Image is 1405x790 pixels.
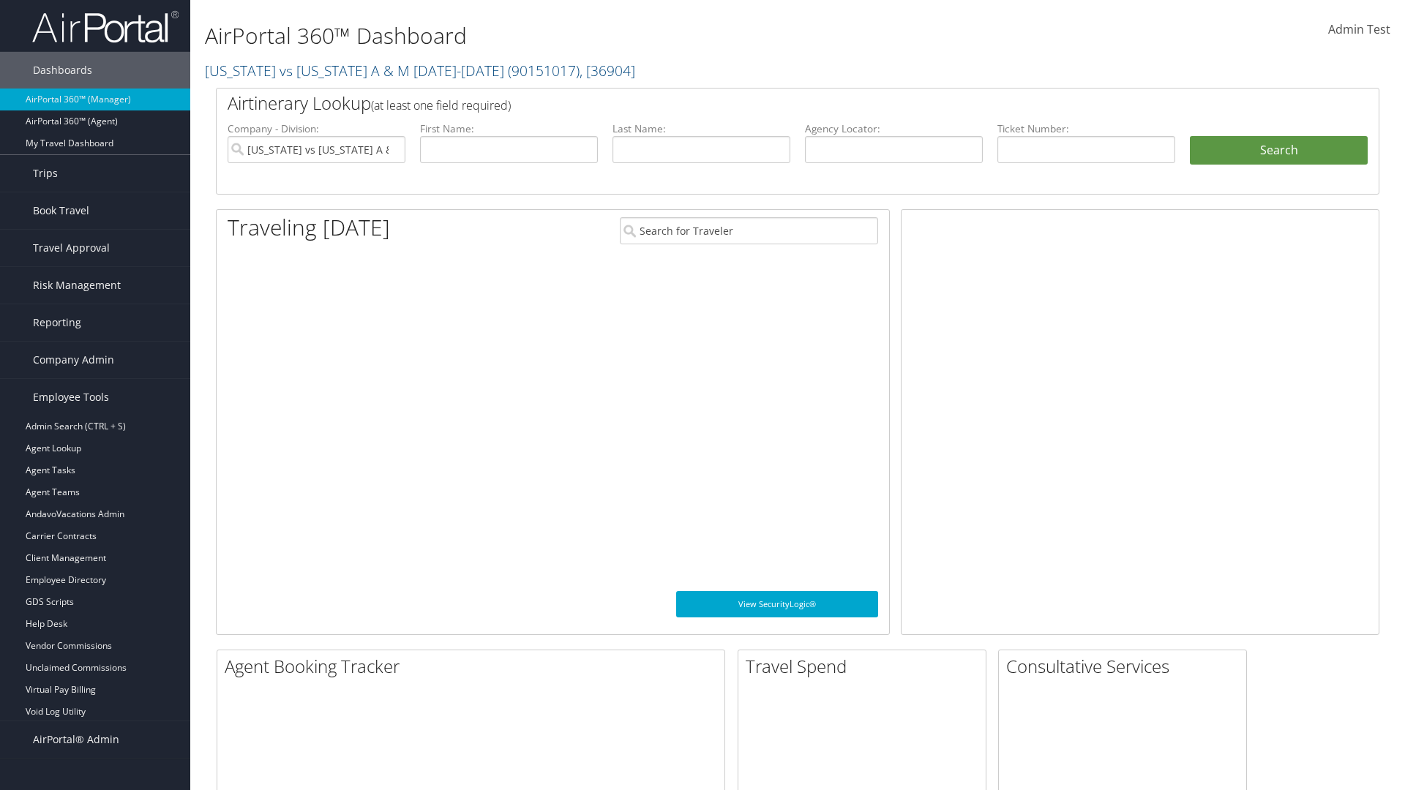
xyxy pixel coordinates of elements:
[33,230,110,266] span: Travel Approval
[1328,7,1390,53] a: Admin Test
[420,121,598,136] label: First Name:
[371,97,511,113] span: (at least one field required)
[228,121,405,136] label: Company - Division:
[1006,654,1246,679] h2: Consultative Services
[33,192,89,229] span: Book Travel
[205,20,995,51] h1: AirPortal 360™ Dashboard
[508,61,580,80] span: ( 90151017 )
[33,155,58,192] span: Trips
[746,654,986,679] h2: Travel Spend
[33,721,119,758] span: AirPortal® Admin
[33,342,114,378] span: Company Admin
[228,212,390,243] h1: Traveling [DATE]
[228,91,1271,116] h2: Airtinerary Lookup
[997,121,1175,136] label: Ticket Number:
[33,304,81,341] span: Reporting
[676,591,878,617] a: View SecurityLogic®
[225,654,724,679] h2: Agent Booking Tracker
[33,379,109,415] span: Employee Tools
[620,217,878,244] input: Search for Traveler
[205,61,635,80] a: [US_STATE] vs [US_STATE] A & M [DATE]-[DATE]
[612,121,790,136] label: Last Name:
[32,10,179,44] img: airportal-logo.png
[1190,136,1368,165] button: Search
[805,121,983,136] label: Agency Locator:
[1328,21,1390,37] span: Admin Test
[33,52,92,89] span: Dashboards
[580,61,635,80] span: , [ 36904 ]
[33,267,121,304] span: Risk Management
